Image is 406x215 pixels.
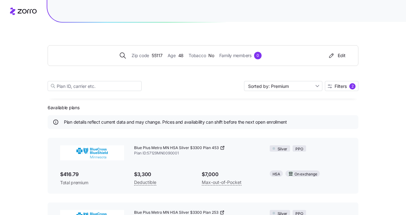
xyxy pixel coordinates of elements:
span: 6 available plans [48,105,80,111]
span: Silver [278,146,288,152]
span: Plan details reflect current data and may change. Prices and availability can shift before the ne... [64,119,287,125]
input: Plan ID, carrier etc. [48,81,142,91]
span: Family members [219,52,252,59]
span: No [208,52,214,59]
div: 0 [254,52,262,59]
button: Filters2 [325,81,358,91]
span: On exchange [294,171,317,177]
span: Zip code [132,52,149,59]
img: BlueCross BlueShield of Minnesota [60,145,124,160]
span: Max-out-of-Pocket [202,179,242,186]
span: Total premium [60,180,124,186]
span: Tobacco [189,52,206,59]
span: $416.79 [60,170,124,178]
span: 48 [178,52,184,59]
input: Sort by [244,81,322,91]
button: Edit [325,51,348,61]
div: Edit [328,52,346,59]
span: 55117 [152,52,163,59]
span: Deductible [134,179,156,186]
span: Plan ID: 57129MN0090001 [134,151,260,156]
span: $3,300 [134,170,192,178]
span: Blue Plus Metro MN HSA Silver $3300 Plan 453 [134,145,219,151]
div: 2 [349,83,356,89]
span: HSA [273,171,280,177]
span: $7,000 [202,170,259,178]
span: Filters [335,84,347,89]
span: PPO [295,146,303,152]
span: Age [168,52,176,59]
